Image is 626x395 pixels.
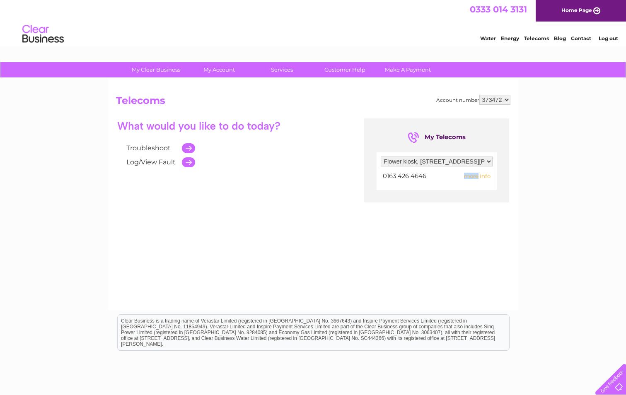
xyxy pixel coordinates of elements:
span: more info [464,173,491,179]
div: Clear Business is a trading name of Verastar Limited (registered in [GEOGRAPHIC_DATA] No. 3667643... [118,5,509,40]
a: Make A Payment [374,62,442,77]
div: Account number [436,95,510,105]
a: Telecoms [524,35,549,41]
a: Log/View Fault [126,158,176,166]
a: My Account [185,62,253,77]
a: Customer Help [311,62,379,77]
h2: Telecoms [116,95,510,111]
a: My Clear Business [122,62,190,77]
a: Energy [501,35,519,41]
a: Troubleshoot [126,144,171,152]
a: Contact [571,35,591,41]
a: 0333 014 3131 [470,4,527,14]
img: logo.png [22,22,64,47]
span: 0163 426 4646 [383,172,426,180]
div: My Telecoms [408,131,466,144]
a: Water [480,35,496,41]
a: Blog [554,35,566,41]
a: Log out [599,35,618,41]
a: Services [248,62,316,77]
